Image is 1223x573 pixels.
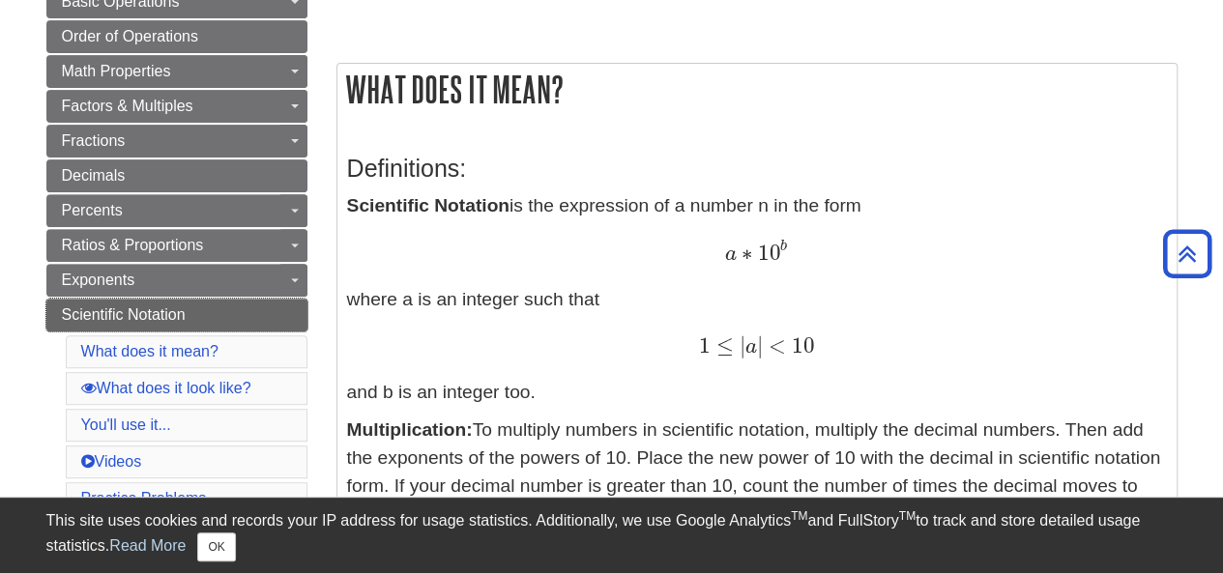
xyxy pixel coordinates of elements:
a: Videos [81,453,142,470]
sup: TM [791,509,807,523]
span: Factors & Multiples [62,98,193,114]
span: Percents [62,202,123,218]
span: b [780,239,787,254]
span: Ratios & Proportions [62,237,204,253]
span: 1 [698,332,710,358]
a: Practice Problems [81,490,207,506]
span: Decimals [62,167,126,184]
strong: Multiplication: [347,419,473,440]
span: Fractions [62,132,126,149]
a: You'll use it... [81,416,171,433]
span: Math Properties [62,63,171,79]
span: < [763,332,786,358]
span: 10 [758,240,781,266]
button: Close [197,532,235,561]
p: is the expression of a number n in the form where a is an integer such that and b is an integer too. [347,192,1167,407]
a: Decimals [46,159,307,192]
span: Scientific Notation [62,306,186,323]
sup: TM [899,509,916,523]
a: Back to Top [1156,241,1218,267]
div: This site uses cookies and records your IP address for usage statistics. Additionally, we use Goo... [46,509,1178,561]
span: | [740,332,745,358]
a: Exponents [46,264,307,297]
span: | [757,332,763,358]
a: Fractions [46,125,307,158]
a: Order of Operations [46,20,307,53]
h2: What does it mean? [337,64,1177,115]
span: 10 [786,332,815,358]
span: Exponents [62,272,135,288]
h3: Definitions: [347,155,1167,183]
strong: Scientific Notation [347,195,510,215]
span: a [745,336,757,358]
span: ≤ [710,332,733,358]
span: ∗ [736,240,752,266]
p: To multiply numbers in scientific notation, multiply the decimal numbers. Then add the exponents ... [347,416,1167,528]
a: What does it mean? [81,343,218,359]
a: Factors & Multiples [46,90,307,123]
a: Ratios & Proportions [46,229,307,262]
a: Scientific Notation [46,299,307,331]
a: Read More [109,537,186,554]
a: What does it look like? [81,380,251,396]
a: Percents [46,194,307,227]
span: Order of Operations [62,28,198,44]
span: a [724,244,736,265]
a: Math Properties [46,55,307,88]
